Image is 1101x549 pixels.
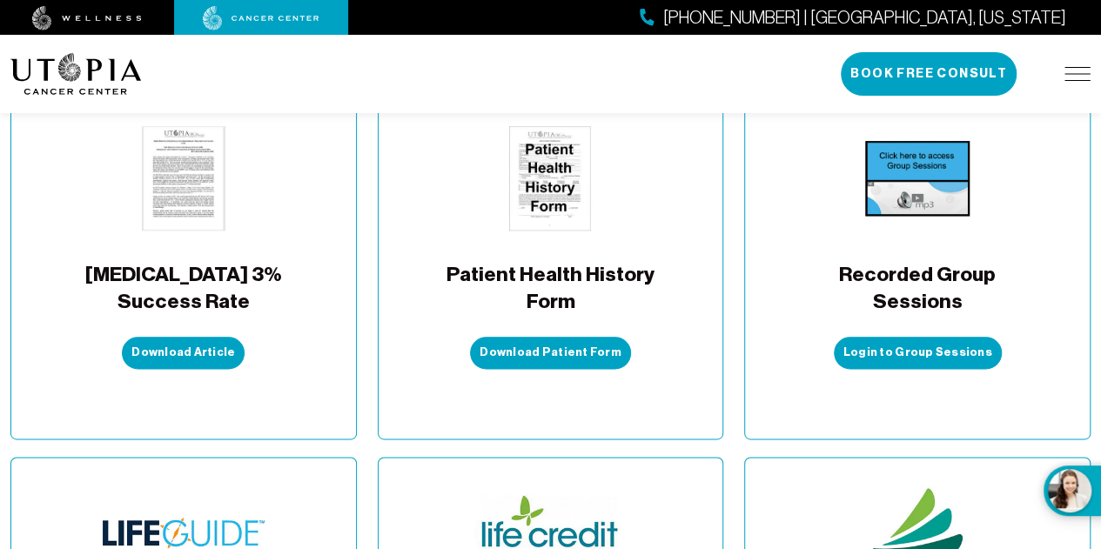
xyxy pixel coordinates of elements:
[47,110,61,124] img: tab_domain_overview_orange.svg
[203,6,319,30] img: cancer center
[841,52,1017,96] button: Book Free Consult
[173,110,187,124] img: tab_keywords_by_traffic_grey.svg
[45,45,191,59] div: Domain: [DOMAIN_NAME]
[498,126,602,231] img: Patient Health History Form
[192,111,293,123] div: Keywords by Traffic
[800,261,1035,316] span: Recorded Group Sessions
[32,6,142,30] img: wellness
[28,45,42,59] img: website_grey.svg
[131,126,236,231] img: Chemotherapy 3% Success Rate
[10,53,142,95] img: logo
[865,126,970,231] img: Recorded Group Sessions
[470,337,630,369] a: Download Patient Form
[433,261,668,316] span: Patient Health History Form
[122,337,245,369] a: Download Article
[663,5,1066,30] span: [PHONE_NUMBER] | [GEOGRAPHIC_DATA], [US_STATE]
[640,5,1066,30] a: [PHONE_NUMBER] | [GEOGRAPHIC_DATA], [US_STATE]
[66,261,301,316] span: [MEDICAL_DATA] 3% Success Rate
[49,28,85,42] div: v 4.0.25
[28,28,42,42] img: logo_orange.svg
[834,337,1002,369] a: Login to Group Sessions
[66,111,156,123] div: Domain Overview
[1064,67,1091,81] img: icon-hamburger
